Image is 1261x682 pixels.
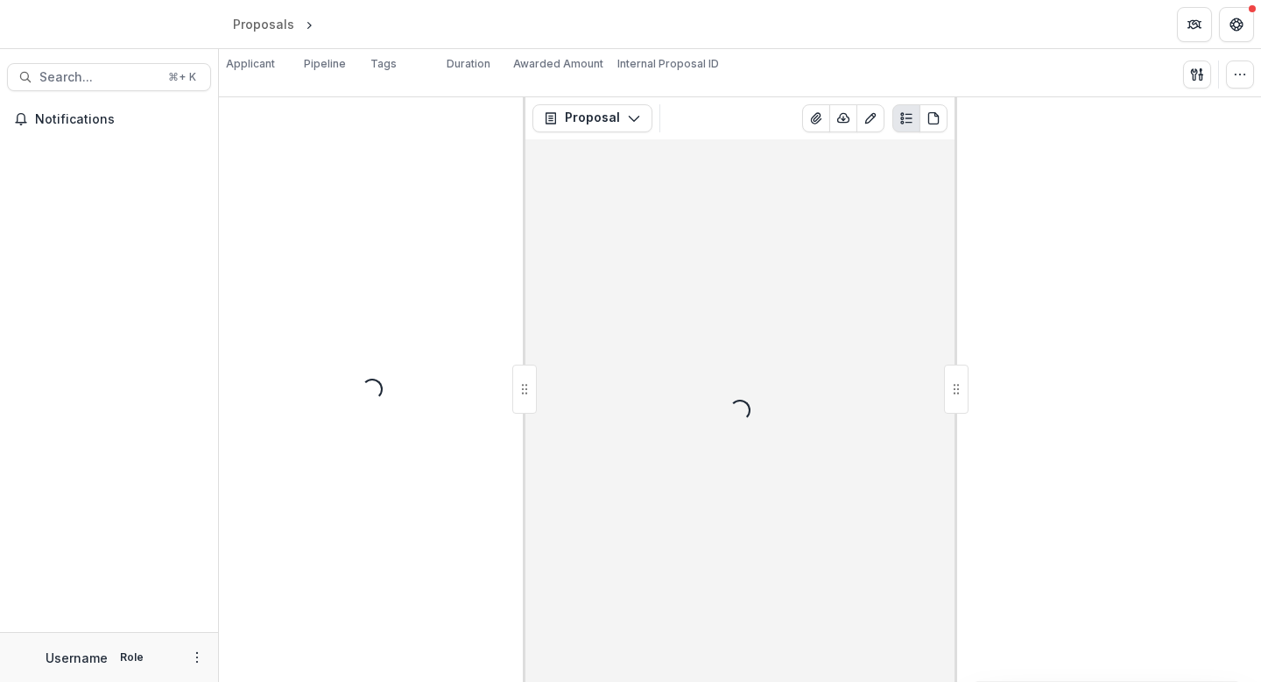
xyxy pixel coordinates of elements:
[115,650,149,665] p: Role
[802,104,830,132] button: View Attached Files
[892,104,920,132] button: Plaintext view
[226,11,391,37] nav: breadcrumb
[187,647,208,668] button: More
[35,112,204,127] span: Notifications
[7,63,211,91] button: Search...
[856,104,884,132] button: Edit as form
[919,104,948,132] button: PDF view
[617,56,719,72] p: Internal Proposal ID
[46,649,108,667] p: Username
[226,56,275,72] p: Applicant
[226,11,301,37] a: Proposals
[1219,7,1254,42] button: Get Help
[39,70,158,85] span: Search...
[165,67,200,87] div: ⌘ + K
[532,104,652,132] button: Proposal
[513,56,603,72] p: Awarded Amount
[370,56,397,72] p: Tags
[7,105,211,133] button: Notifications
[447,56,490,72] p: Duration
[1177,7,1212,42] button: Partners
[304,56,346,72] p: Pipeline
[233,15,294,33] div: Proposals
